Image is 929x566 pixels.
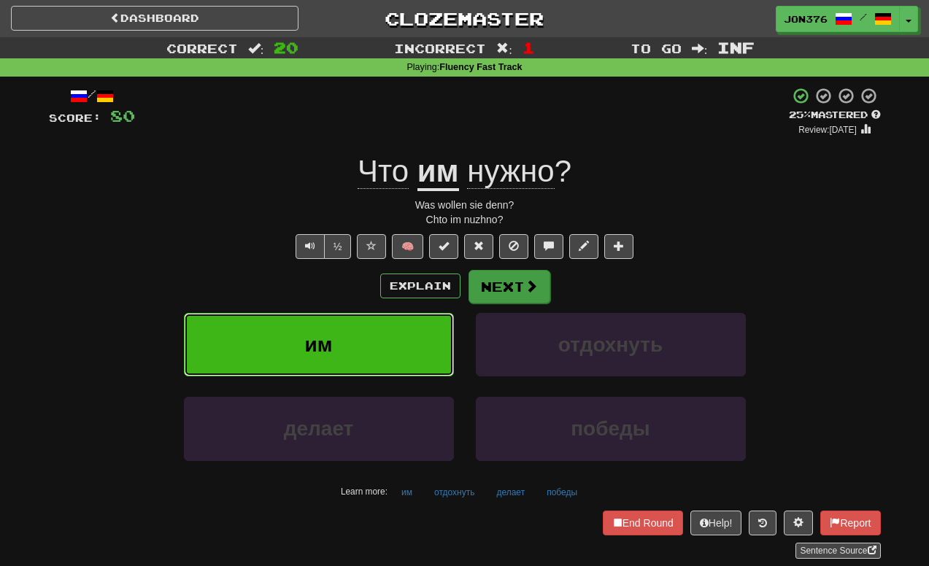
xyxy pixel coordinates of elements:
[534,234,563,259] button: Discuss sentence (alt+u)
[296,234,325,259] button: Play sentence audio (ctl+space)
[341,486,388,497] small: Learn more:
[358,154,409,189] span: Что
[496,42,512,55] span: :
[184,313,454,376] button: им
[604,234,633,259] button: Add to collection (alt+a)
[631,41,682,55] span: To go
[798,125,857,135] small: Review: [DATE]
[488,481,533,503] button: делает
[558,333,663,356] span: отдохнуть
[569,234,598,259] button: Edit sentence (alt+d)
[49,87,135,105] div: /
[749,511,776,535] button: Round history (alt+y)
[11,6,298,31] a: Dashboard
[459,154,571,189] span: ?
[166,41,238,55] span: Correct
[380,274,460,298] button: Explain
[284,417,354,440] span: делает
[393,481,420,503] button: им
[357,234,386,259] button: Favorite sentence (alt+f)
[717,39,755,56] span: Inf
[49,112,101,124] span: Score:
[571,417,650,440] span: победы
[789,109,881,122] div: Mastered
[392,234,423,259] button: 🧠
[49,198,881,212] div: Was wollen sie denn?
[274,39,298,56] span: 20
[464,234,493,259] button: Reset to 0% Mastered (alt+r)
[184,397,454,460] button: делает
[523,39,535,56] span: 1
[476,313,746,376] button: отдохнуть
[789,109,811,120] span: 25 %
[417,154,459,191] u: им
[324,234,352,259] button: ½
[293,234,352,259] div: Text-to-speech controls
[467,154,554,189] span: нужно
[539,481,585,503] button: победы
[439,62,522,72] strong: Fluency Fast Track
[248,42,264,55] span: :
[690,511,742,535] button: Help!
[784,12,828,26] span: Jon376
[429,234,458,259] button: Set this sentence to 100% Mastered (alt+m)
[469,270,550,303] button: Next
[820,511,880,535] button: Report
[426,481,482,503] button: отдохнуть
[320,6,608,31] a: Clozemaster
[499,234,528,259] button: Ignore sentence (alt+i)
[110,106,135,125] span: 80
[603,511,683,535] button: End Round
[776,6,900,32] a: Jon376 /
[860,12,867,22] span: /
[795,543,880,559] a: Sentence Source
[476,397,746,460] button: победы
[49,212,881,227] div: Chto im nuzhno?
[394,41,486,55] span: Incorrect
[692,42,708,55] span: :
[305,333,333,356] span: им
